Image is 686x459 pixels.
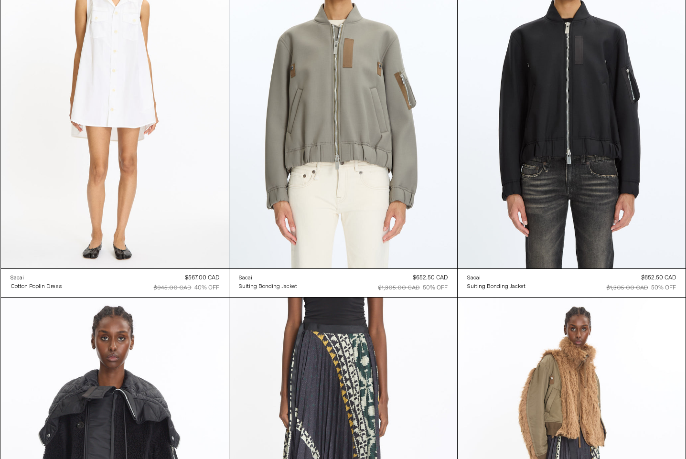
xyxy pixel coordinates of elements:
div: Suiting Bonding Jacket [239,283,297,291]
div: Sacai [11,274,24,282]
div: 50% OFF [651,284,676,292]
a: Cotton Poplin Dress [11,282,62,291]
div: 50% OFF [423,284,448,292]
a: Sacai [467,274,525,282]
div: $652.50 CAD [641,274,676,282]
div: Sacai [239,274,252,282]
a: Suiting Bonding Jacket [467,282,525,291]
a: Sacai [239,274,297,282]
div: $1,305.00 CAD [607,284,648,292]
div: Suiting Bonding Jacket [467,283,525,291]
div: $945.00 CAD [154,284,192,292]
div: $1,305.00 CAD [378,284,420,292]
div: Cotton Poplin Dress [11,283,62,291]
div: 40% OFF [194,284,219,292]
div: $652.50 CAD [413,274,448,282]
a: Sacai [11,274,62,282]
div: Sacai [467,274,481,282]
a: Suiting Bonding Jacket [239,282,297,291]
div: $567.00 CAD [185,274,219,282]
